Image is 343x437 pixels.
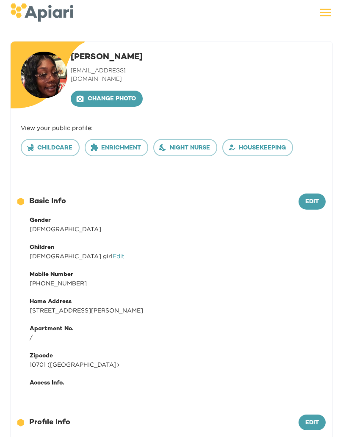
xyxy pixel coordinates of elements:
[30,325,114,333] div: Apartment No.
[30,243,114,252] div: Children
[153,144,217,150] a: Night nurse
[113,253,124,259] a: Edit
[10,3,73,22] img: logo
[30,379,114,387] div: Access Info.
[21,139,80,157] button: Childcare
[71,68,126,83] span: [EMAIL_ADDRESS][DOMAIN_NAME]
[21,124,322,132] div: View your public profile:
[17,417,299,428] div: Profile Info
[85,144,148,150] a: Enrichment
[28,143,72,154] span: Childcare
[30,306,326,315] div: [STREET_ADDRESS][PERSON_NAME]
[17,196,299,207] div: Basic Info
[299,194,326,210] button: Edit
[71,52,143,64] h1: [PERSON_NAME]
[230,143,286,154] span: Housekeeping
[30,360,326,369] div: 10701 ([GEOGRAPHIC_DATA])
[30,298,114,306] div: Home Address
[160,143,210,154] span: Night nurse
[222,139,293,157] button: Housekeeping
[153,139,217,157] button: Night nurse
[30,279,326,288] div: [PHONE_NUMBER]
[30,333,326,342] div: /
[222,144,293,150] a: Housekeeping
[30,352,114,360] div: Zipcode
[71,91,143,107] button: Change photo
[305,418,319,429] span: Edit
[77,94,136,105] span: Change photo
[30,252,326,260] div: [DEMOGRAPHIC_DATA] girl
[21,144,80,150] a: Childcare
[30,216,114,225] div: Gender
[92,143,141,154] span: Enrichment
[85,139,148,157] button: Enrichment
[305,197,319,207] span: Edit
[21,52,67,98] img: user-photo-123-1755025410276.jpeg
[30,271,114,279] div: Mobile Number
[299,415,326,431] button: Edit
[30,225,326,233] div: [DEMOGRAPHIC_DATA]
